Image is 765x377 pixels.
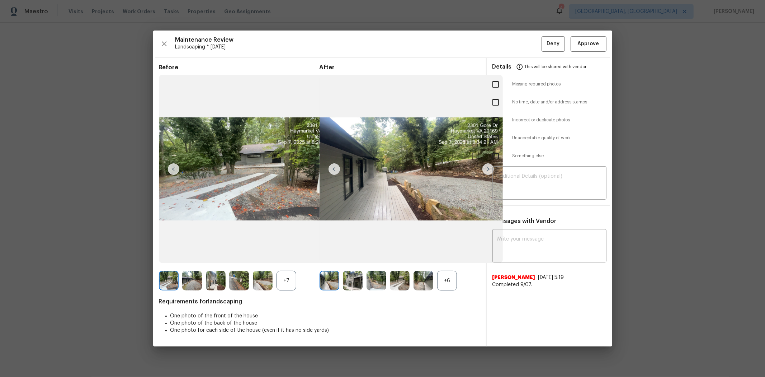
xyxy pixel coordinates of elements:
[578,39,599,48] span: Approve
[513,99,606,105] span: No time, date and/or address stamps
[487,75,612,93] div: Missing required photos
[277,271,296,290] div: +7
[159,298,480,305] span: Requirements for landscaping
[492,281,606,288] span: Completed 9/07.
[320,64,480,71] span: After
[159,64,320,71] span: Before
[513,153,606,159] span: Something else
[175,36,542,43] span: Maintenance Review
[542,36,565,52] button: Deny
[525,58,587,75] span: This will be shared with vendor
[513,81,606,87] span: Missing required photos
[170,327,480,334] li: One photo for each side of the house (even if it has no side yards)
[487,93,612,111] div: No time, date and/or address stamps
[329,163,340,175] img: left-chevron-button-url
[538,275,564,280] span: [DATE] 5:19
[437,271,457,290] div: +6
[487,147,612,165] div: Something else
[482,163,494,175] img: right-chevron-button-url
[168,163,179,175] img: left-chevron-button-url
[170,320,480,327] li: One photo of the back of the house
[175,43,542,51] span: Landscaping * [DATE]
[492,274,535,281] span: [PERSON_NAME]
[170,312,480,320] li: One photo of the front of the house
[487,111,612,129] div: Incorrect or duplicate photos
[513,135,606,141] span: Unacceptable quality of work
[492,218,557,224] span: Messages with Vendor
[513,117,606,123] span: Incorrect or duplicate photos
[571,36,606,52] button: Approve
[487,129,612,147] div: Unacceptable quality of work
[547,39,559,48] span: Deny
[492,58,512,75] span: Details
